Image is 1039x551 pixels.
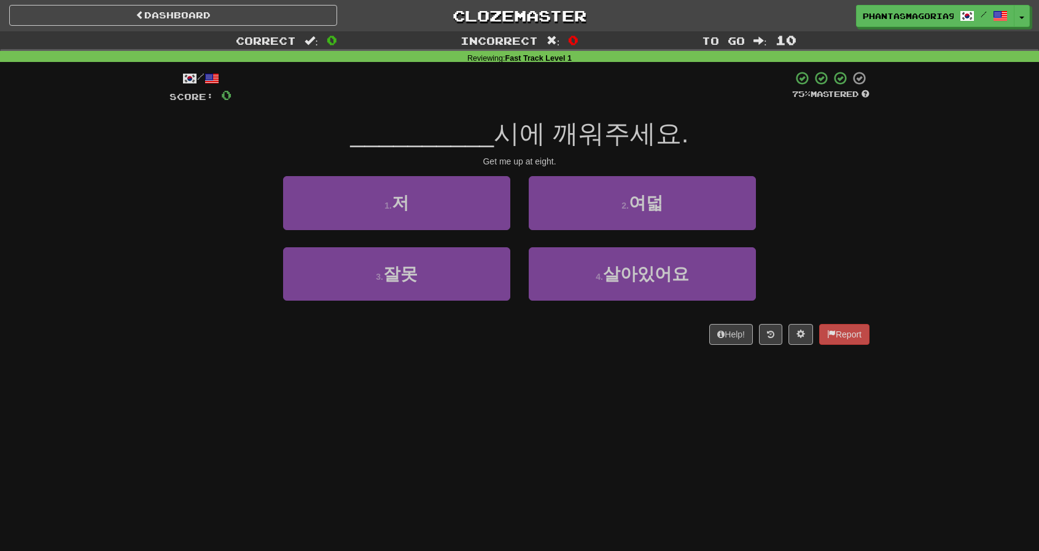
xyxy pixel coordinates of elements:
[169,155,870,168] div: Get me up at eight.
[221,87,232,102] span: 0
[603,264,689,283] span: 살아있어요
[392,193,409,212] span: 저
[383,264,418,283] span: 잘못
[753,36,767,46] span: :
[547,36,560,46] span: :
[356,5,683,26] a: Clozemaster
[621,201,629,210] small: 2 .
[529,247,756,301] button: 4.살아있어요
[9,5,337,26] a: Dashboard
[283,247,510,301] button: 3.잘못
[981,10,987,18] span: /
[376,272,383,282] small: 3 .
[856,5,1014,27] a: Phantasmagoria92 /
[169,91,214,102] span: Score:
[709,324,753,345] button: Help!
[702,34,745,47] span: To go
[505,54,572,63] strong: Fast Track Level 1
[792,89,811,99] span: 75 %
[792,89,870,100] div: Mastered
[494,119,688,148] span: 시에 깨워주세요.
[776,33,796,47] span: 10
[169,71,232,86] div: /
[351,119,494,148] span: __________
[384,201,392,210] small: 1 .
[596,272,603,282] small: 4 .
[819,324,870,345] button: Report
[305,36,318,46] span: :
[529,176,756,229] button: 2.여덟
[629,193,663,212] span: 여덟
[568,33,578,47] span: 0
[863,10,954,21] span: Phantasmagoria92
[461,34,538,47] span: Incorrect
[236,34,296,47] span: Correct
[759,324,782,345] button: Round history (alt+y)
[327,33,337,47] span: 0
[283,176,510,229] button: 1.저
